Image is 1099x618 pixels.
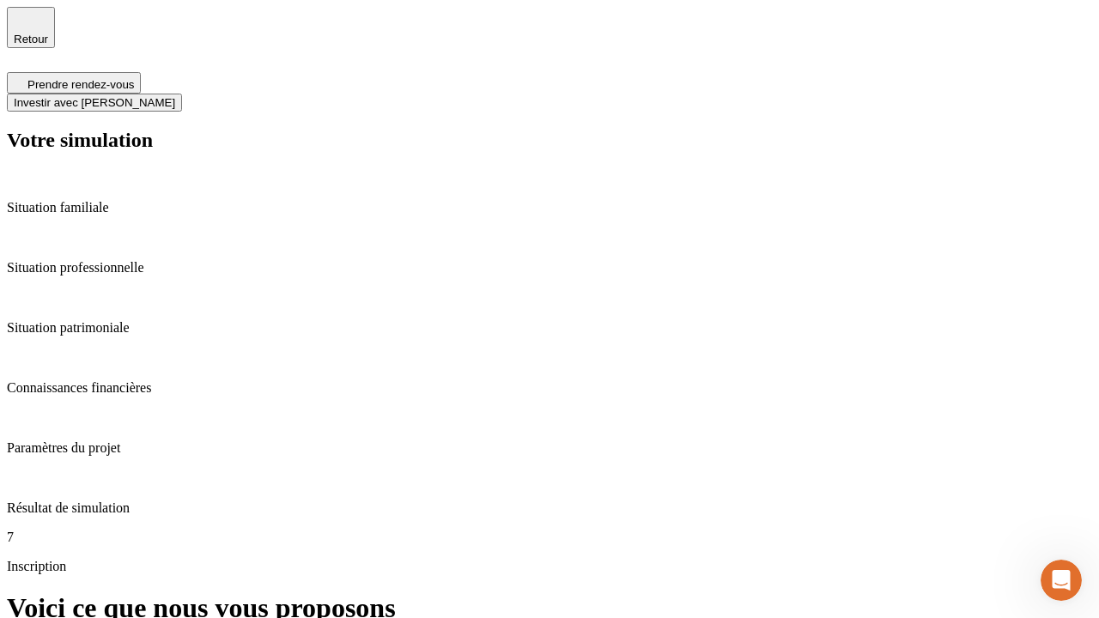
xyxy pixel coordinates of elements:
[7,559,1092,574] p: Inscription
[14,96,175,109] span: Investir avec [PERSON_NAME]
[14,33,48,45] span: Retour
[7,94,182,112] button: Investir avec [PERSON_NAME]
[7,530,1092,545] p: 7
[7,7,55,48] button: Retour
[7,500,1092,516] p: Résultat de simulation
[7,260,1092,276] p: Situation professionnelle
[7,200,1092,215] p: Situation familiale
[27,78,134,91] span: Prendre rendez-vous
[7,440,1092,456] p: Paramètres du projet
[7,380,1092,396] p: Connaissances financières
[7,72,141,94] button: Prendre rendez-vous
[7,320,1092,336] p: Situation patrimoniale
[7,129,1092,152] h2: Votre simulation
[1041,560,1082,601] iframe: Intercom live chat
